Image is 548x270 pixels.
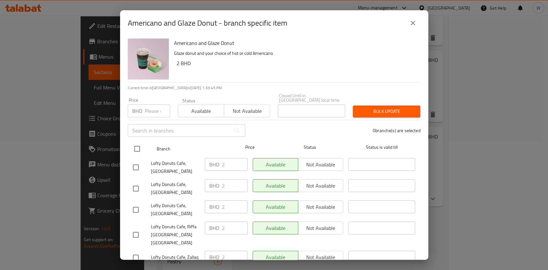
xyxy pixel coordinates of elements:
span: Lofty Donuts Cafe, [GEOGRAPHIC_DATA] [151,181,200,197]
h2: Americano and Glaze Donut - branch specific item [128,18,287,28]
h6: Americano and Glaze Donut [174,38,415,47]
span: Status [276,143,343,151]
span: Lofty Donuts Cafe, [GEOGRAPHIC_DATA] [151,202,200,218]
input: Please enter price [222,179,248,192]
span: Status is valid till [348,143,415,151]
p: BHD [132,107,142,115]
input: Search in branches [128,124,231,137]
span: Branch [157,145,223,153]
p: BHD [209,182,219,190]
p: BHD [209,203,219,211]
span: Not available [227,106,267,116]
span: Lofty Donuts Cafe, [GEOGRAPHIC_DATA] [151,159,200,175]
span: Available [181,106,222,116]
span: Price [229,143,271,151]
button: Not available [224,105,270,117]
input: Please enter price [222,251,248,264]
img: Americano and Glaze Donut [128,38,169,80]
input: Please enter price [145,105,170,117]
button: Bulk update [353,105,420,117]
p: BHD [209,253,219,261]
p: BHD [209,161,219,168]
h6: 2 BHD [177,59,415,68]
p: Glaze donut and your choice of hot or cold Americano [174,49,415,57]
span: Bulk update [358,107,415,115]
button: Available [178,105,224,117]
p: BHD [209,224,219,232]
button: close [405,15,421,31]
p: 0 branche(s) are selected [373,127,421,134]
span: Lofty Donuts Cafe, Zallaq [151,253,200,261]
span: Lofty Donuts Cafe, Riffa [GEOGRAPHIC_DATA] [GEOGRAPHIC_DATA] [151,223,200,247]
input: Please enter price [222,200,248,213]
input: Please enter price [222,158,248,171]
p: Current time in [GEOGRAPHIC_DATA] is [DATE] 1:33:45 PM [128,85,421,91]
input: Please enter price [222,222,248,234]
